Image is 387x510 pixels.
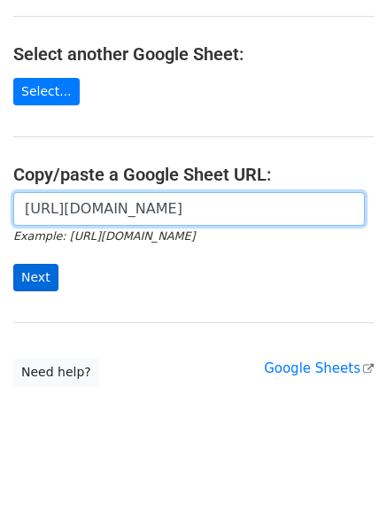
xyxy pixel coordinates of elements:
small: Example: [URL][DOMAIN_NAME] [13,229,195,243]
h4: Copy/paste a Google Sheet URL: [13,164,374,185]
a: Need help? [13,359,99,386]
h4: Select another Google Sheet: [13,43,374,65]
iframe: Chat Widget [298,425,387,510]
a: Google Sheets [264,360,374,376]
a: Select... [13,78,80,105]
input: Paste your Google Sheet URL here [13,192,365,226]
input: Next [13,264,58,291]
